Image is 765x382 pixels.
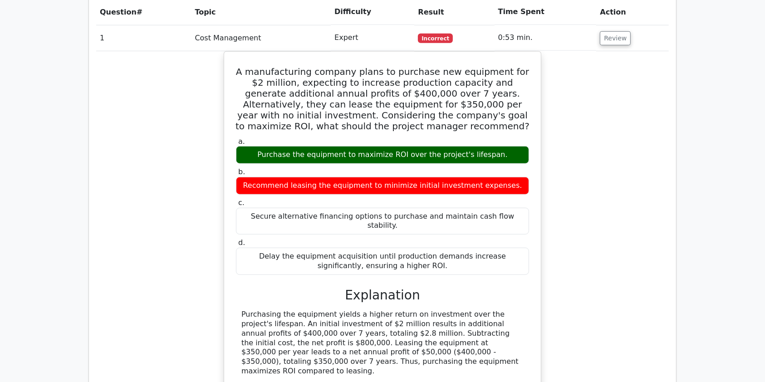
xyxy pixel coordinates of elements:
span: Incorrect [418,34,453,43]
td: Cost Management [191,25,331,51]
h5: A manufacturing company plans to purchase new equipment for $2 million, expecting to increase pro... [235,66,530,132]
span: a. [238,137,245,146]
td: Expert [331,25,414,51]
span: Question [100,8,137,16]
td: 0:53 min. [495,25,597,51]
div: Purchase the equipment to maximize ROI over the project's lifespan. [236,146,529,164]
span: c. [238,198,245,207]
td: 1 [96,25,191,51]
h3: Explanation [241,288,524,303]
button: Review [600,31,631,45]
div: Recommend leasing the equipment to minimize initial investment expenses. [236,177,529,195]
div: Secure alternative financing options to purchase and maintain cash flow stability. [236,208,529,235]
div: Delay the equipment acquisition until production demands increase significantly, ensuring a highe... [236,248,529,275]
span: d. [238,238,245,247]
div: Purchasing the equipment yields a higher return on investment over the project's lifespan. An ini... [241,310,524,376]
span: b. [238,167,245,176]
